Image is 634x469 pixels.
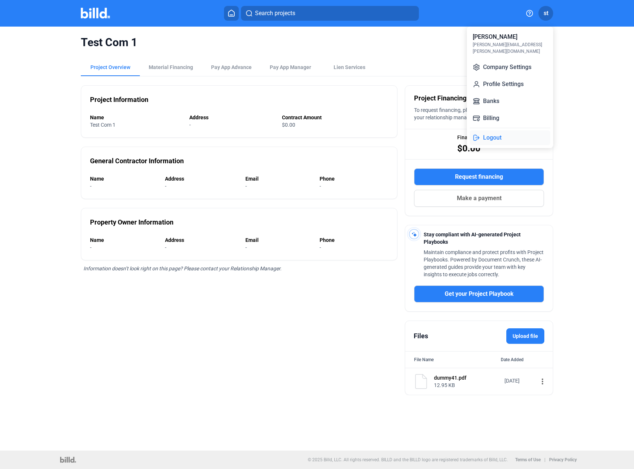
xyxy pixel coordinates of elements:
div: [PERSON_NAME] [473,32,517,41]
button: Logout [470,130,550,145]
button: Profile Settings [470,77,550,92]
div: [PERSON_NAME][EMAIL_ADDRESS][PERSON_NAME][DOMAIN_NAME] [473,41,547,55]
button: Company Settings [470,60,550,75]
button: Billing [470,111,550,126]
button: Banks [470,94,550,109]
